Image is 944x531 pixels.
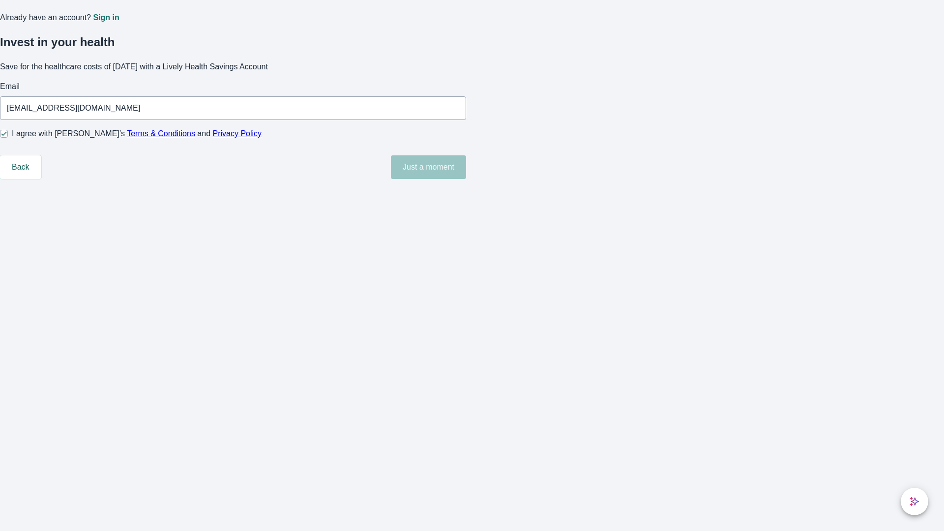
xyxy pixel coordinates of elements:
button: chat [901,488,928,515]
a: Terms & Conditions [127,129,195,138]
a: Sign in [93,14,119,22]
svg: Lively AI Assistant [910,497,919,506]
a: Privacy Policy [213,129,262,138]
span: I agree with [PERSON_NAME]’s and [12,128,262,140]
